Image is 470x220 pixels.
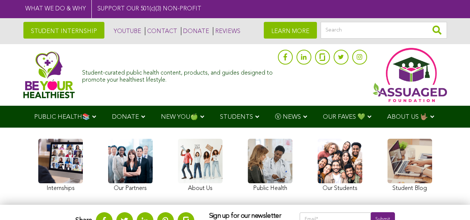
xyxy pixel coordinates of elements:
a: YOUTUBE [112,27,141,35]
span: DONATE [112,114,139,120]
span: Ⓥ NEWS [275,114,301,120]
a: DONATE [181,27,209,35]
input: Search [321,22,447,39]
div: Student-curated public health content, products, and guides designed to promote your healthiest l... [82,66,274,84]
div: Navigation Menu [23,106,447,128]
a: CONTACT [145,27,177,35]
span: OUR FAVES 💚 [323,114,365,120]
a: STUDENT INTERNSHIP [23,22,104,39]
img: Assuaged [23,51,75,98]
img: Assuaged App [373,48,447,102]
iframe: Chat Widget [433,184,470,220]
a: LEARN MORE [264,22,317,39]
span: NEW YOU🍏 [161,114,198,120]
a: REVIEWS [213,27,240,35]
img: glassdoor [320,53,325,61]
span: ABOUT US 🤟🏽 [387,114,428,120]
span: STUDENTS [220,114,253,120]
span: PUBLIC HEALTH📚 [34,114,90,120]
